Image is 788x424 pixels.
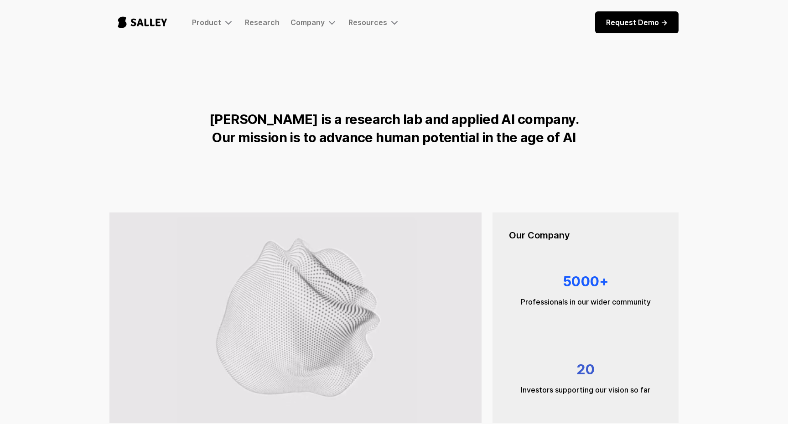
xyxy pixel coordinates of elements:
div: Product [192,17,234,28]
a: Request Demo -> [595,11,679,33]
div: Professionals in our wider community [509,296,662,307]
div: Resources [348,17,400,28]
div: Investors supporting our vision so far [509,384,662,395]
div: Resources [348,18,387,27]
div: Company [290,18,325,27]
strong: [PERSON_NAME] is a research lab and applied AI company. Our mission is to advance human potential... [209,111,579,145]
div: Product [192,18,221,27]
div: 20 [509,357,662,382]
a: home [109,7,176,37]
div: 5000+ [509,269,662,294]
h5: Our Company [509,229,662,242]
a: Research [245,18,280,27]
div: Company [290,17,337,28]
